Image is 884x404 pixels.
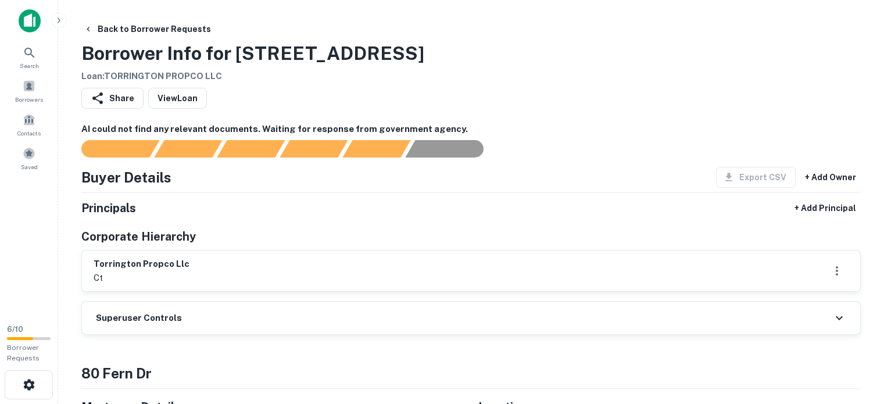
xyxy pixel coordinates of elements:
span: 6 / 10 [7,325,23,334]
h6: Loan : TORRINGTON PROPCO LLC [81,70,424,83]
h3: Borrower Info for [STREET_ADDRESS] [81,40,424,67]
span: Contacts [17,128,41,138]
h4: Buyer Details [81,167,171,188]
button: Share [81,88,144,109]
h5: Corporate Hierarchy [81,228,196,245]
div: Principals found, AI now looking for contact information... [280,140,348,158]
a: Contacts [3,109,55,140]
button: + Add Principal [790,198,861,219]
a: Saved [3,142,55,174]
iframe: Chat Widget [826,311,884,367]
h6: Superuser Controls [96,312,182,325]
span: Borrowers [15,95,43,104]
span: Borrower Requests [7,344,40,362]
a: ViewLoan [148,88,207,109]
h6: torrington propco llc [94,258,189,271]
div: Sending borrower request to AI... [67,140,155,158]
h4: 80 fern dr [81,363,861,384]
img: capitalize-icon.png [19,9,41,33]
h6: AI could not find any relevant documents. Waiting for response from government agency. [81,123,861,136]
p: ct [94,271,189,285]
a: Borrowers [3,75,55,106]
span: Saved [21,162,38,171]
div: Principals found, still searching for contact information. This may take time... [342,140,410,158]
h5: Principals [81,199,136,217]
div: Your request is received and processing... [154,140,222,158]
button: + Add Owner [800,167,861,188]
button: Back to Borrower Requests [79,19,216,40]
span: Search [20,61,39,70]
a: Search [3,41,55,73]
div: Documents found, AI parsing details... [217,140,285,158]
div: AI fulfillment process complete. [406,140,498,158]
